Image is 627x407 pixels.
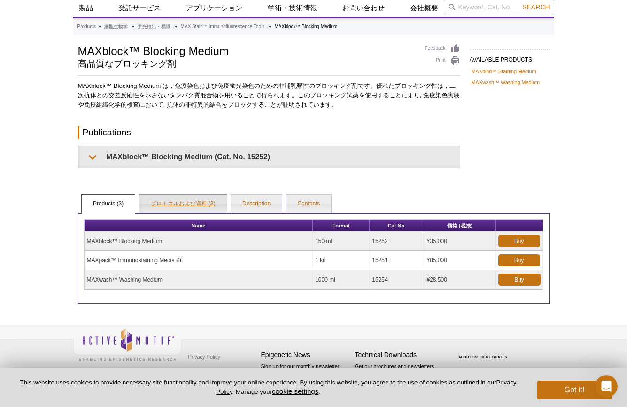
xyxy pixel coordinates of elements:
[231,195,282,213] a: Description
[85,270,313,290] td: MAXwash™ Washing Medium
[370,270,424,290] td: 15254
[470,49,550,66] h2: AVAILABLE PRODUCTS
[78,60,416,68] h2: 高品質なブロッキング剤
[186,364,235,378] a: Terms & Conditions
[272,387,318,395] button: cookie settings
[425,56,460,66] a: Print
[85,251,313,270] td: MAXpack™ Immunostaining Media Kit
[449,342,519,362] table: Click to Verify - This site chose Symantec SSL for secure e-commerce and confidential communicati...
[424,270,495,290] td: ¥28,500
[370,220,424,232] th: Cat No.
[174,24,177,29] li: »
[425,43,460,54] a: Feedback
[15,378,521,396] p: This website uses cookies to provide necessary site functionality and improve your online experie...
[82,195,135,213] a: Products (3)
[313,220,370,232] th: Format
[458,355,507,359] a: ABOUT SSL CERTIFICATES
[274,24,337,29] li: MAXblock™ Blocking Medium
[98,24,101,29] li: »
[595,375,618,398] iframe: Intercom live chat
[498,254,540,266] a: Buy
[424,251,495,270] td: ¥85,000
[268,24,271,29] li: »
[355,362,444,386] p: Get our brochures and newsletters, or request them by mail.
[519,3,552,11] button: Search
[261,351,350,359] h4: Epigenetic News
[424,220,495,232] th: 価格 (税抜)
[313,251,370,270] td: 1 kit
[80,146,460,167] summary: MAXblock™ Blocking Medium (Cat. No. 15252)
[104,23,128,31] a: 細胞生物学
[498,274,541,286] a: Buy
[370,251,424,270] td: 15251
[313,270,370,290] td: 1000 ml
[77,23,96,31] a: Products
[132,24,134,29] li: »
[313,232,370,251] td: 150 ml
[78,126,460,139] h2: Publications
[370,232,424,251] td: 15252
[85,220,313,232] th: Name
[73,325,181,363] img: Active Motif,
[216,379,516,395] a: Privacy Policy
[355,351,444,359] h4: Technical Downloads
[186,350,223,364] a: Privacy Policy
[139,195,227,213] a: プロトコルおよび資料 (3)
[78,43,416,57] h1: MAXblock™ Blocking Medium
[537,381,612,399] button: Got it!
[286,195,331,213] a: Contents
[498,235,540,247] a: Buy
[472,78,540,86] a: MAXwash™ Washing Medium
[261,362,350,394] p: Sign up for our monthly newsletter highlighting recent publications in the field of epigenetics.
[522,3,550,11] span: Search
[85,232,313,251] td: MAXblock™ Blocking Medium
[472,67,536,76] a: MAXbind™ Staining Medium
[424,232,495,251] td: ¥35,000
[138,23,170,31] a: 蛍光検出・標識
[181,23,265,31] a: MAX Stain™ Immunofluorescence Tools
[78,81,460,110] p: MAXblock™ Blocking Medium は，免疫染色および免疫蛍光染色のための非哺乳類性のブロッキング剤です。優れたブロッキング性は，二次抗体との交差反応性を示さないタンパク質混合物...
